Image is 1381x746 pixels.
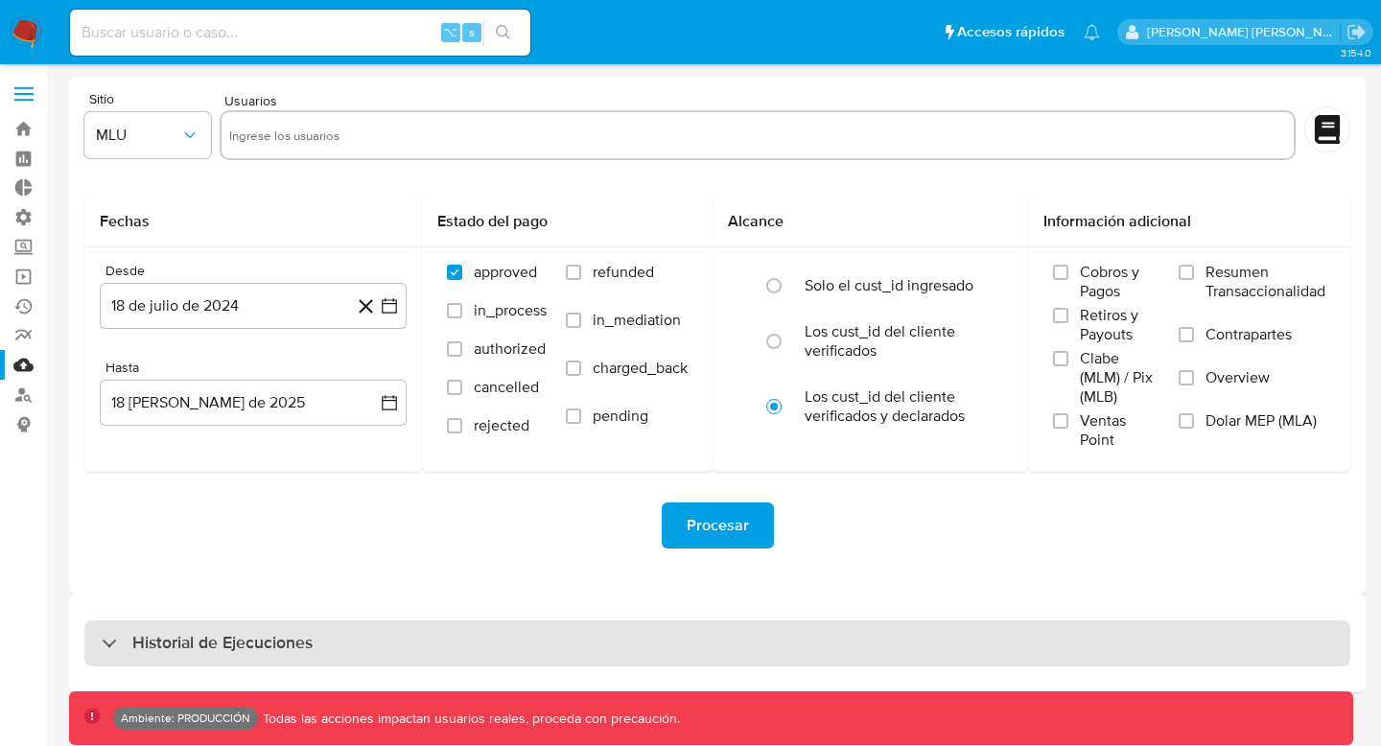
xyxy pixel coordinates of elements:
[483,19,523,46] button: search-icon
[70,20,530,45] input: Buscar usuario o caso...
[443,23,457,41] span: ⌥
[1147,23,1341,41] p: stella.andriano@mercadolibre.com
[1084,24,1100,40] a: Notificaciones
[1346,22,1367,42] a: Salir
[957,22,1065,42] span: Accesos rápidos
[469,23,475,41] span: s
[121,714,250,722] p: Ambiente: PRODUCCIÓN
[258,710,680,728] p: Todas las acciones impactan usuarios reales, proceda con precaución.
